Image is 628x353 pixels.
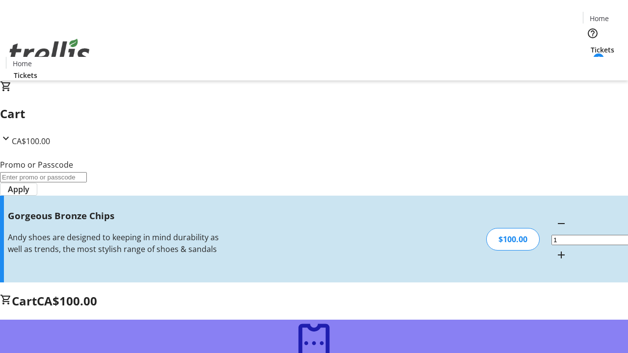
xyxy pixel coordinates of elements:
span: Tickets [14,70,37,80]
img: Orient E2E Organization sM9wwj0Emm's Logo [6,28,93,77]
span: CA$100.00 [37,293,97,309]
a: Tickets [583,45,622,55]
span: Home [590,13,609,24]
span: Apply [8,183,29,195]
a: Home [6,58,38,69]
button: Increment by one [551,245,571,265]
span: Tickets [591,45,614,55]
button: Cart [583,55,602,75]
span: CA$100.00 [12,136,50,147]
a: Tickets [6,70,45,80]
a: Home [583,13,615,24]
h3: Gorgeous Bronze Chips [8,209,222,223]
button: Help [583,24,602,43]
div: Andy shoes are designed to keeping in mind durability as well as trends, the most stylish range o... [8,231,222,255]
div: $100.00 [486,228,540,251]
span: Home [13,58,32,69]
button: Decrement by one [551,214,571,233]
